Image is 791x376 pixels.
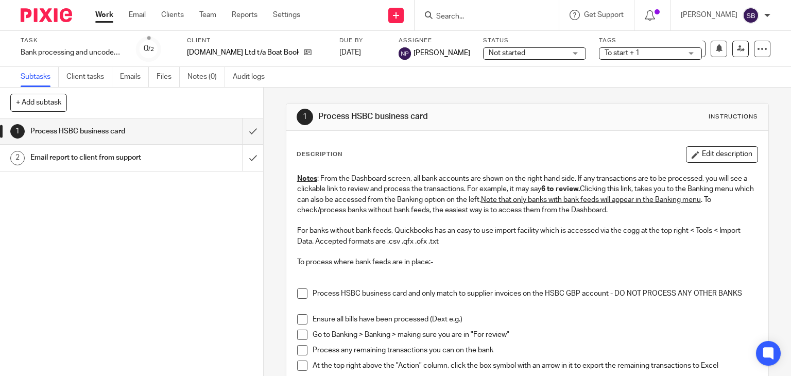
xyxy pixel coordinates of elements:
[599,37,702,45] label: Tags
[129,10,146,20] a: Email
[743,7,759,24] img: svg%3E
[297,174,758,215] p: : From the Dashboard screen, all bank accounts are shown on the right hand side. If any transacti...
[681,10,737,20] p: [PERSON_NAME]
[318,111,549,122] h1: Process HSBC business card
[313,330,758,340] p: Go to Banking > Banking > making sure you are in "For review"
[187,67,225,87] a: Notes (0)
[297,150,342,159] p: Description
[435,12,528,22] input: Search
[273,10,300,20] a: Settings
[30,124,165,139] h1: Process HSBC business card
[21,47,124,58] div: Bank processing and uncoded statement report - Quickbooks - Boat Bookings
[489,49,525,57] span: Not started
[541,185,580,193] strong: 6 to review.
[313,345,758,355] p: Process any remaining transactions you can on the bank
[161,10,184,20] a: Clients
[297,109,313,125] div: 1
[144,43,154,55] div: 0
[157,67,180,87] a: Files
[10,151,25,165] div: 2
[297,257,758,267] p: To process where bank feeds are in place:-
[481,196,701,203] u: Note that only banks with bank feeds will appear in the Banking menu
[313,361,758,371] p: At the top right above the "Action" column, click the box symbol with an arrow in it to export th...
[30,150,165,165] h1: Email report to client from support
[120,67,149,87] a: Emails
[187,47,299,58] p: [DOMAIN_NAME] Ltd t/a Boat Bookings
[66,67,112,87] a: Client tasks
[10,94,67,111] button: + Add subtask
[187,37,326,45] label: Client
[10,124,25,139] div: 1
[233,67,272,87] a: Audit logs
[199,10,216,20] a: Team
[686,146,758,163] button: Edit description
[605,49,640,57] span: To start + 1
[313,314,758,324] p: Ensure all bills have been processed (Dext e.g.)
[21,37,124,45] label: Task
[483,37,586,45] label: Status
[148,46,154,52] small: /2
[313,288,758,299] p: Process HSBC business card and only match to supplier invoices on the HSBC GBP account - DO NOT P...
[584,11,624,19] span: Get Support
[399,47,411,60] img: svg%3E
[21,67,59,87] a: Subtasks
[95,10,113,20] a: Work
[414,48,470,58] span: [PERSON_NAME]
[232,10,257,20] a: Reports
[21,8,72,22] img: Pixie
[297,175,317,182] u: Notes
[399,37,470,45] label: Assignee
[709,113,758,121] div: Instructions
[339,49,361,56] span: [DATE]
[297,226,758,247] p: For banks without bank feeds, Quickbooks has an easy to use import facility which is accessed via...
[339,37,386,45] label: Due by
